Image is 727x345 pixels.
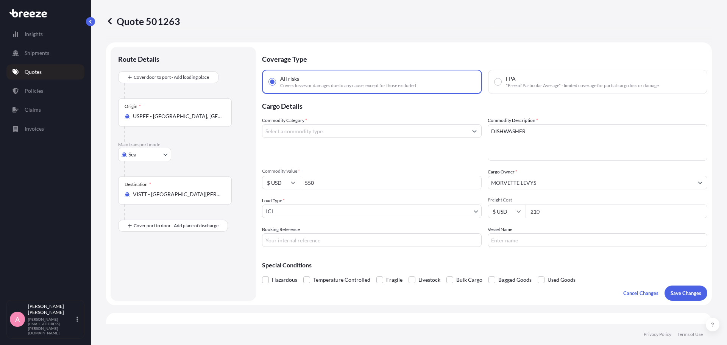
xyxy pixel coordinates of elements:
[133,190,222,198] input: Destination
[262,124,468,138] input: Select a commodity type
[262,197,285,205] span: Load Type
[118,71,218,83] button: Cover door to port - Add loading place
[280,75,299,83] span: All risks
[488,233,707,247] input: Enter name
[262,117,307,124] label: Commodity Category
[269,78,276,85] input: All risksCovers losses or damages due to any cause, except for those excluded
[6,27,84,42] a: Insights
[118,148,171,161] button: Select transport
[25,106,41,114] p: Claims
[262,47,707,70] p: Coverage Type
[15,315,20,323] span: A
[506,83,659,89] span: "Free of Particular Average" - limited coverage for partial cargo loss or damage
[671,289,701,297] p: Save Changes
[418,274,440,286] span: Livestock
[623,289,658,297] p: Cancel Changes
[468,124,481,138] button: Show suggestions
[488,197,707,203] span: Freight Cost
[25,125,44,133] p: Invoices
[693,176,707,189] button: Show suggestions
[25,68,42,76] p: Quotes
[456,274,482,286] span: Bulk Cargo
[262,205,482,218] button: LCL
[262,226,300,233] label: Booking Reference
[488,168,517,176] label: Cargo Owner
[6,45,84,61] a: Shipments
[272,274,297,286] span: Hazardous
[106,15,180,27] p: Quote 501263
[125,103,141,109] div: Origin
[25,87,43,95] p: Policies
[6,83,84,98] a: Policies
[25,30,43,38] p: Insights
[488,117,538,124] label: Commodity Description
[548,274,576,286] span: Used Goods
[488,176,693,189] input: Full name
[118,142,248,148] p: Main transport mode
[265,208,274,215] span: LCL
[134,73,209,81] span: Cover door to port - Add loading place
[25,49,49,57] p: Shipments
[495,78,501,85] input: FPA"Free of Particular Average" - limited coverage for partial cargo loss or damage
[6,102,84,117] a: Claims
[262,262,707,268] p: Special Conditions
[118,55,159,64] p: Route Details
[280,83,416,89] span: Covers losses or damages due to any cause, except for those excluded
[28,303,75,315] p: [PERSON_NAME] [PERSON_NAME]
[262,168,482,174] span: Commodity Value
[28,317,75,335] p: [PERSON_NAME][EMAIL_ADDRESS][PERSON_NAME][DOMAIN_NAME]
[526,205,707,218] input: Enter amount
[644,331,671,337] a: Privacy Policy
[128,151,136,158] span: Sea
[300,176,482,189] input: Type amount
[677,331,703,337] a: Terms of Use
[665,286,707,301] button: Save Changes
[6,121,84,136] a: Invoices
[386,274,403,286] span: Fragile
[506,75,516,83] span: FPA
[133,112,222,120] input: Origin
[262,233,482,247] input: Your internal reference
[617,286,665,301] button: Cancel Changes
[262,94,707,117] p: Cargo Details
[6,64,84,80] a: Quotes
[125,181,151,187] div: Destination
[488,226,512,233] label: Vessel Name
[118,220,228,232] button: Cover port to door - Add place of discharge
[313,274,370,286] span: Temperature Controlled
[134,222,218,229] span: Cover port to door - Add place of discharge
[498,274,532,286] span: Bagged Goods
[488,124,707,161] textarea: DISHWASHER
